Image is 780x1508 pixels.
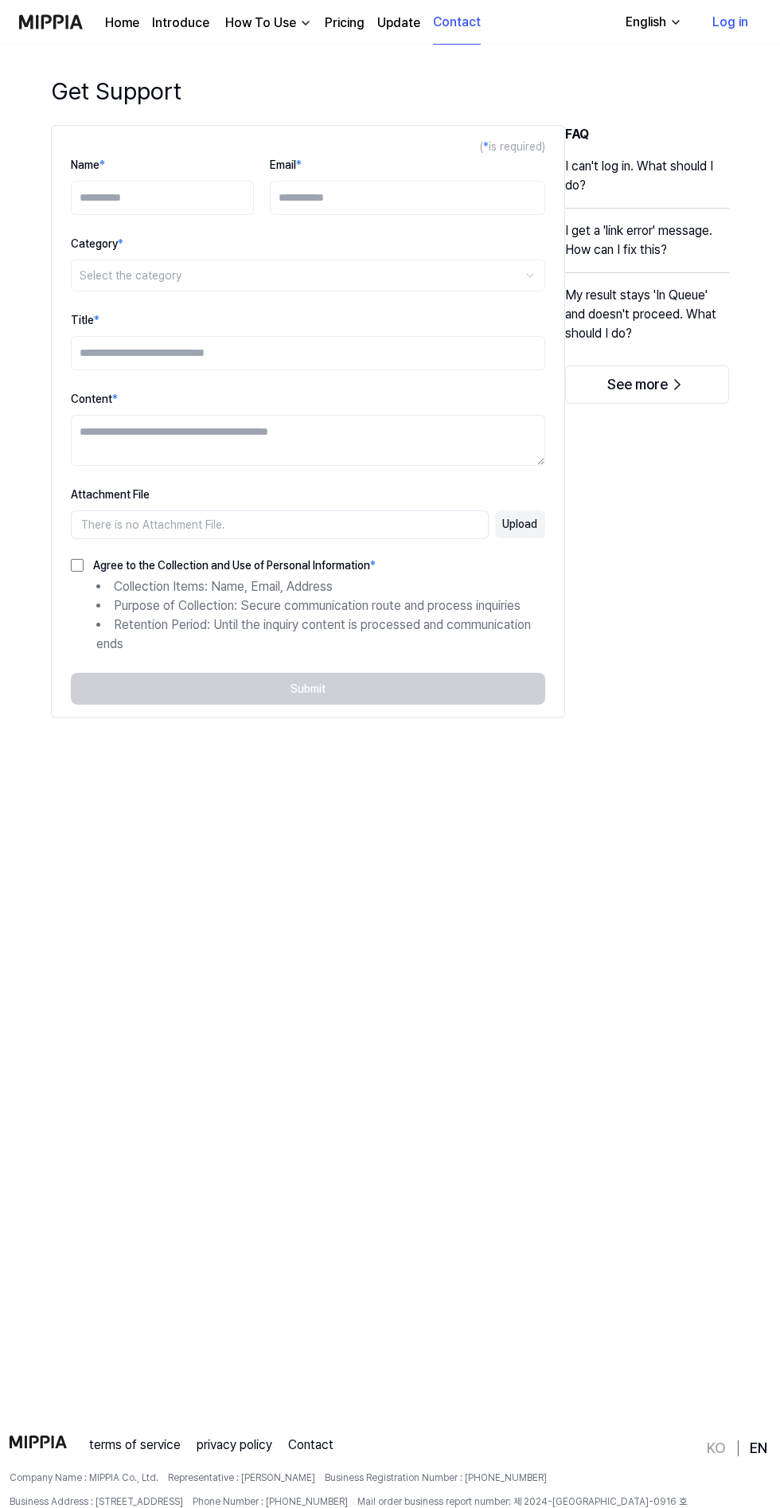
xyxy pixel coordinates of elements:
span: Company Name : MIPPIA Co., Ltd. [10,1471,158,1485]
a: Pricing [325,14,365,33]
a: Home [105,14,139,33]
a: Contact [288,1436,333,1455]
label: Name [71,158,105,171]
li: Collection Items: Name, Email, Address [96,577,545,596]
span: Business Registration Number : [PHONE_NUMBER] [325,1471,547,1485]
a: Contact [433,1,481,45]
button: Upload [495,510,544,538]
a: My result stays 'In Queue' and doesn't proceed. What should I do? [565,286,729,356]
label: Content [71,393,118,405]
a: terms of service [89,1436,181,1455]
h3: FAQ [565,125,729,144]
label: Attachment File [71,488,150,501]
a: EN [750,1439,767,1458]
div: English [622,13,669,32]
div: There is no Attachment File. [71,510,489,539]
li: Retention Period: Until the inquiry content is processed and communication ends [96,615,545,654]
a: Introduce [152,14,209,33]
li: Purpose of Collection: Secure communication route and process inquiries [96,596,545,615]
img: down [299,17,312,29]
a: I get a 'link error' message. How can I fix this? [565,221,729,272]
label: Category [71,237,123,250]
span: Representative : [PERSON_NAME] [168,1471,315,1485]
label: Title [71,314,99,326]
span: See more [607,377,668,393]
a: I can't log in. What should I do? [565,157,729,208]
a: privacy policy [197,1436,272,1455]
a: See more [565,377,729,393]
div: ( is required) [71,139,545,155]
button: English [613,6,692,38]
h1: Get Support [51,73,181,109]
button: See more [565,365,729,404]
button: How To Use [222,14,312,33]
img: logo [10,1436,67,1448]
label: Email [270,158,302,171]
a: Update [377,14,420,33]
label: Agree to the Collection and Use of Personal Information [84,560,376,571]
a: KO [707,1439,726,1458]
div: How To Use [222,14,299,33]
